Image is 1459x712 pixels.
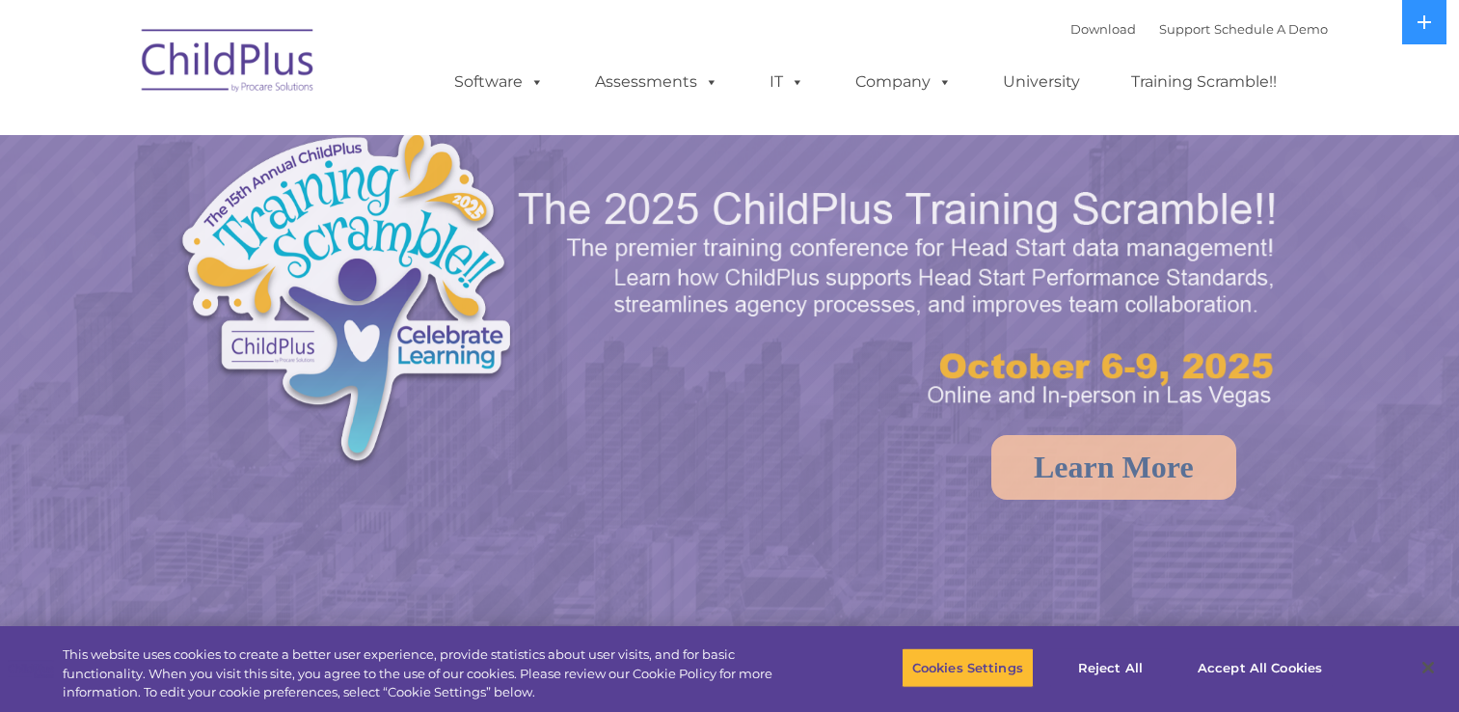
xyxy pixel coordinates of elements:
a: Software [435,63,563,101]
a: Training Scramble!! [1112,63,1296,101]
a: IT [750,63,824,101]
a: Support [1159,21,1210,37]
button: Accept All Cookies [1187,647,1333,688]
a: Assessments [576,63,738,101]
font: | [1070,21,1328,37]
button: Reject All [1050,647,1171,688]
a: Schedule A Demo [1214,21,1328,37]
a: University [984,63,1099,101]
img: ChildPlus by Procare Solutions [132,15,325,112]
button: Cookies Settings [902,647,1034,688]
a: Download [1070,21,1136,37]
a: Company [836,63,971,101]
button: Close [1407,646,1449,689]
div: This website uses cookies to create a better user experience, provide statistics about user visit... [63,645,802,702]
a: Learn More [991,435,1236,500]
